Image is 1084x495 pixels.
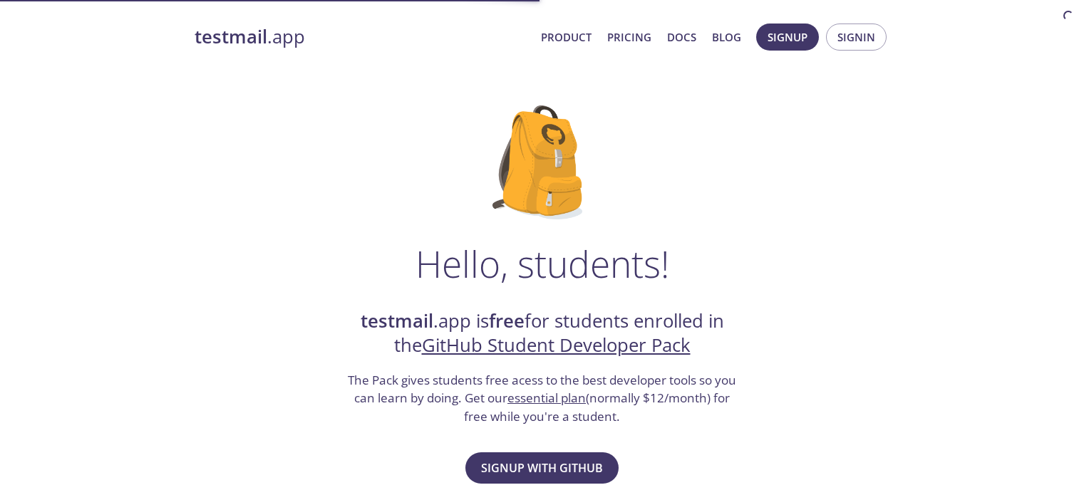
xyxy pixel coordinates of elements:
span: Signup with GitHub [481,458,603,478]
a: testmail.app [195,25,530,49]
a: Blog [712,28,741,46]
strong: testmail [195,24,267,49]
h2: .app is for students enrolled in the [346,309,738,358]
span: Signup [768,28,807,46]
a: Product [541,28,592,46]
button: Signin [826,24,887,51]
a: Pricing [607,28,651,46]
a: Docs [667,28,696,46]
strong: free [489,308,525,333]
span: Signin [837,28,875,46]
strong: testmail [361,308,433,333]
button: Signup [756,24,819,51]
a: essential plan [507,390,586,406]
h3: The Pack gives students free acess to the best developer tools so you can learn by doing. Get our... [346,371,738,426]
img: github-student-backpack.png [492,105,592,219]
h1: Hello, students! [415,242,669,285]
a: GitHub Student Developer Pack [422,333,691,358]
button: Signup with GitHub [465,452,619,484]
